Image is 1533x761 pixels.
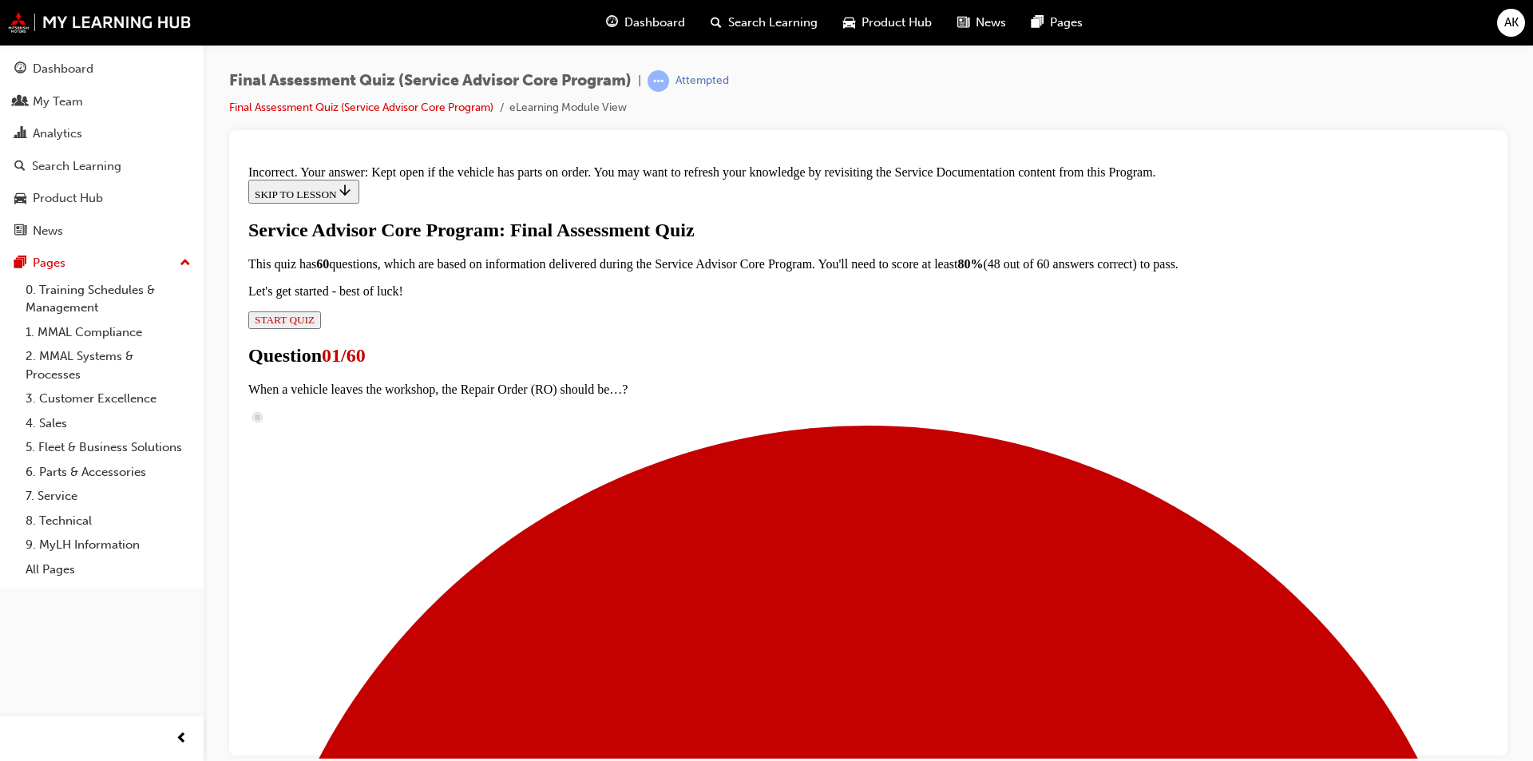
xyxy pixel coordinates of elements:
h1: Question 1 of 60 [6,186,1246,208]
a: Dashboard [6,54,197,84]
a: 3. Customer Excellence [19,386,197,411]
a: 9. MyLH Information [19,533,197,557]
a: 6. Parts & Accessories [19,460,197,485]
img: mmal [8,12,192,33]
strong: 60 [74,98,87,112]
span: learningRecordVerb_ATTEMPT-icon [648,70,669,92]
span: guage-icon [606,13,618,33]
a: car-iconProduct Hub [830,6,945,39]
a: guage-iconDashboard [593,6,698,39]
span: Dashboard [624,14,685,32]
span: Product Hub [862,14,932,32]
span: search-icon [711,13,722,33]
span: Pages [1050,14,1083,32]
a: 0. Training Schedules & Management [19,278,197,320]
span: car-icon [14,192,26,206]
div: Search Learning [32,157,121,176]
li: eLearning Module View [509,99,627,117]
span: START QUIZ [13,155,73,167]
div: My Team [33,93,83,111]
a: pages-iconPages [1019,6,1095,39]
span: Question [6,186,80,207]
a: news-iconNews [945,6,1019,39]
a: News [6,216,197,246]
a: Final Assessment Quiz (Service Advisor Core Program) [229,101,493,114]
a: 7. Service [19,484,197,509]
span: car-icon [843,13,855,33]
strong: 80% [715,98,741,112]
a: 1. MMAL Compliance [19,320,197,345]
a: 4. Sales [19,411,197,436]
span: Search Learning [728,14,818,32]
a: My Team [6,87,197,117]
span: news-icon [957,13,969,33]
div: Pages [33,254,65,272]
p: This quiz has questions, which are based on information delivered during the Service Advisor Core... [6,98,1246,113]
button: AK [1497,9,1525,37]
span: up-icon [180,253,191,274]
div: Service Advisor Core Program: Final Assessment Quiz [6,61,1246,82]
button: Pages [6,248,197,278]
span: Final Assessment Quiz (Service Advisor Core Program) [229,72,632,90]
div: News [33,222,63,240]
div: Product Hub [33,189,103,208]
a: Search Learning [6,152,197,181]
span: pages-icon [14,256,26,271]
a: 8. Technical [19,509,197,533]
p: When a vehicle leaves the workshop, the Repair Order (RO) should be…? [6,224,1246,238]
div: Attempted [675,73,729,89]
button: SKIP TO LESSON [6,21,117,45]
span: AK [1504,14,1519,32]
p: Let's get started - best of luck! [6,125,1246,140]
span: 01/60 [80,186,124,207]
span: News [976,14,1006,32]
div: Analytics [33,125,82,143]
span: guage-icon [14,62,26,77]
a: 5. Fleet & Business Solutions [19,435,197,460]
a: 2. MMAL Systems & Processes [19,344,197,386]
a: All Pages [19,557,197,582]
div: Dashboard [33,60,93,78]
a: Product Hub [6,184,197,213]
span: people-icon [14,95,26,109]
span: search-icon [14,160,26,174]
span: | [638,72,641,90]
a: search-iconSearch Learning [698,6,830,39]
span: pages-icon [1032,13,1044,33]
span: chart-icon [14,127,26,141]
div: Incorrect. Your answer: Kept open if the vehicle has parts on order. You may want to refresh your... [6,6,1246,21]
span: SKIP TO LESSON [13,30,111,42]
button: DashboardMy TeamAnalyticsSearch LearningProduct HubNews [6,51,197,248]
span: news-icon [14,224,26,239]
span: prev-icon [176,729,188,749]
a: Analytics [6,119,197,149]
